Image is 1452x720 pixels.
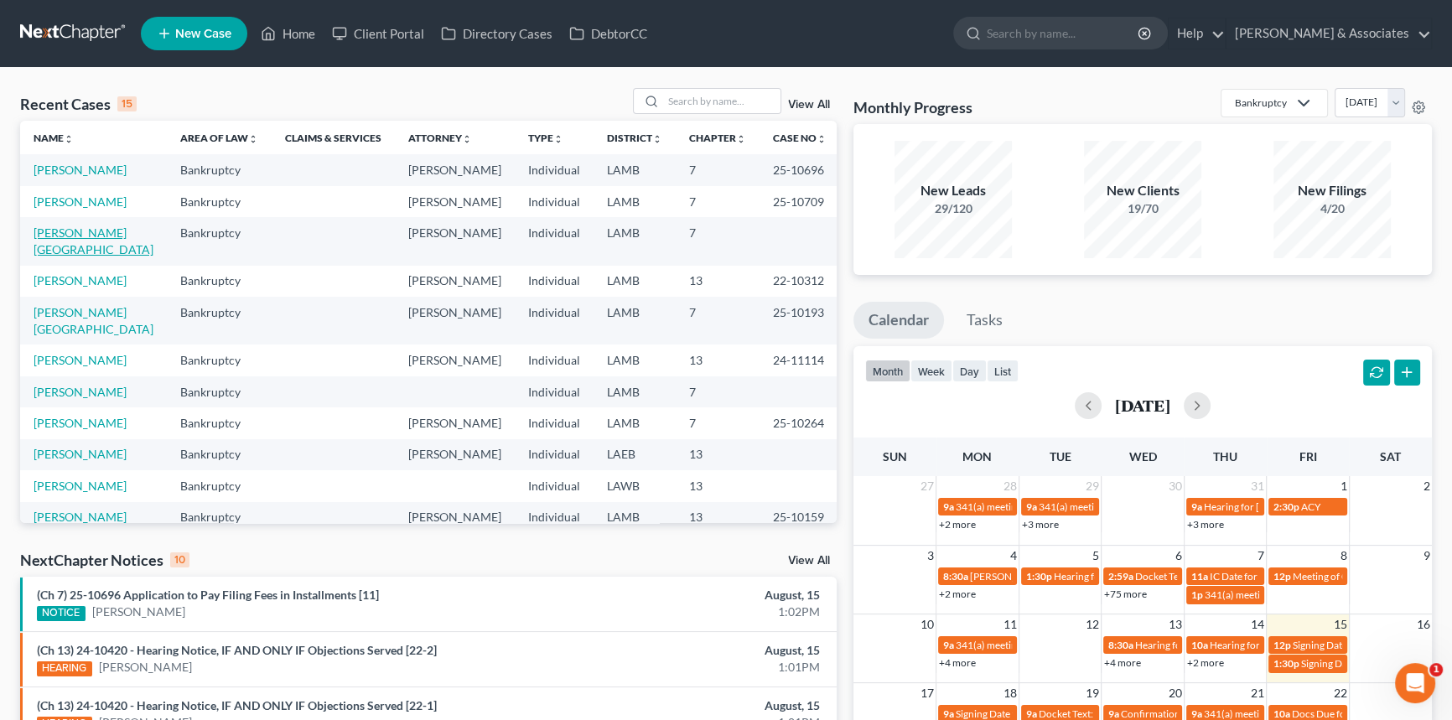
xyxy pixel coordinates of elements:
[1104,656,1141,669] a: +4 more
[1226,18,1431,49] a: [PERSON_NAME] & Associates
[1084,200,1201,217] div: 19/70
[1273,200,1391,217] div: 4/20
[943,570,968,583] span: 8:30a
[1332,614,1349,635] span: 15
[1191,570,1208,583] span: 11a
[395,344,515,376] td: [PERSON_NAME]
[594,502,676,533] td: LAMB
[1084,476,1101,496] span: 29
[34,225,153,256] a: [PERSON_NAME][GEOGRAPHIC_DATA]
[1339,546,1349,566] span: 8
[1292,707,1430,720] span: Docs Due for [PERSON_NAME]
[760,297,840,344] td: 25-10193
[570,603,820,620] div: 1:02PM
[515,407,594,438] td: Individual
[167,186,272,217] td: Bankruptcy
[37,643,437,657] a: (Ch 13) 24-10420 - Hearing Notice, IF AND ONLY IF Objections Served [22-2]
[570,587,820,603] div: August, 15
[1191,588,1203,601] span: 1p
[395,154,515,185] td: [PERSON_NAME]
[1084,614,1101,635] span: 12
[167,217,272,265] td: Bankruptcy
[34,353,127,367] a: [PERSON_NAME]
[515,502,594,533] td: Individual
[34,447,127,461] a: [PERSON_NAME]
[515,186,594,217] td: Individual
[760,502,840,533] td: 25-10159
[395,407,515,438] td: [PERSON_NAME]
[987,18,1140,49] input: Search by name...
[167,407,272,438] td: Bankruptcy
[561,18,656,49] a: DebtorCC
[956,639,1118,651] span: 341(a) meeting for [PERSON_NAME]
[117,96,137,111] div: 15
[939,588,976,600] a: +2 more
[1422,476,1432,496] span: 2
[1204,707,1366,720] span: 341(a) meeting for [PERSON_NAME]
[1273,707,1290,720] span: 10a
[817,134,827,144] i: unfold_more
[1205,588,1366,601] span: 341(a) meeting for [PERSON_NAME]
[515,154,594,185] td: Individual
[1380,449,1401,464] span: Sat
[1026,707,1037,720] span: 9a
[1249,476,1266,496] span: 31
[92,603,185,620] a: [PERSON_NAME]
[64,134,74,144] i: unfold_more
[676,439,760,470] td: 13
[1167,614,1184,635] span: 13
[37,661,92,676] div: HEARING
[1022,518,1059,531] a: +3 more
[1084,181,1201,200] div: New Clients
[676,266,760,297] td: 13
[175,28,231,40] span: New Case
[34,305,153,336] a: [PERSON_NAME][GEOGRAPHIC_DATA]
[37,606,86,621] div: NOTICE
[167,439,272,470] td: Bankruptcy
[167,297,272,344] td: Bankruptcy
[676,217,760,265] td: 7
[736,134,746,144] i: unfold_more
[37,588,379,602] a: (Ch 7) 25-10696 Application to Pay Filing Fees in Installments [11]
[34,163,127,177] a: [PERSON_NAME]
[570,659,820,676] div: 1:01PM
[167,502,272,533] td: Bankruptcy
[919,476,936,496] span: 27
[676,407,760,438] td: 7
[20,550,189,570] div: NextChapter Notices
[919,614,936,635] span: 10
[1009,546,1019,566] span: 4
[939,518,976,531] a: +2 more
[515,470,594,501] td: Individual
[663,89,780,113] input: Search by name...
[272,121,395,154] th: Claims & Services
[34,132,74,144] a: Nameunfold_more
[1301,500,1320,513] span: ACY
[853,302,944,339] a: Calendar
[676,502,760,533] td: 13
[167,470,272,501] td: Bankruptcy
[676,470,760,501] td: 13
[926,546,936,566] span: 3
[594,186,676,217] td: LAMB
[1108,639,1133,651] span: 8:30a
[676,297,760,344] td: 7
[943,500,954,513] span: 9a
[760,407,840,438] td: 25-10264
[248,134,258,144] i: unfold_more
[1204,500,1335,513] span: Hearing for [PERSON_NAME]
[1210,639,1341,651] span: Hearing for [PERSON_NAME]
[1002,476,1019,496] span: 28
[34,194,127,209] a: [PERSON_NAME]
[1332,683,1349,703] span: 22
[594,407,676,438] td: LAMB
[20,94,137,114] div: Recent Cases
[515,297,594,344] td: Individual
[167,376,272,407] td: Bankruptcy
[395,217,515,265] td: [PERSON_NAME]
[1039,707,1189,720] span: Docket Text: for [PERSON_NAME]
[34,510,127,524] a: [PERSON_NAME]
[515,266,594,297] td: Individual
[676,344,760,376] td: 13
[1104,588,1147,600] a: +75 more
